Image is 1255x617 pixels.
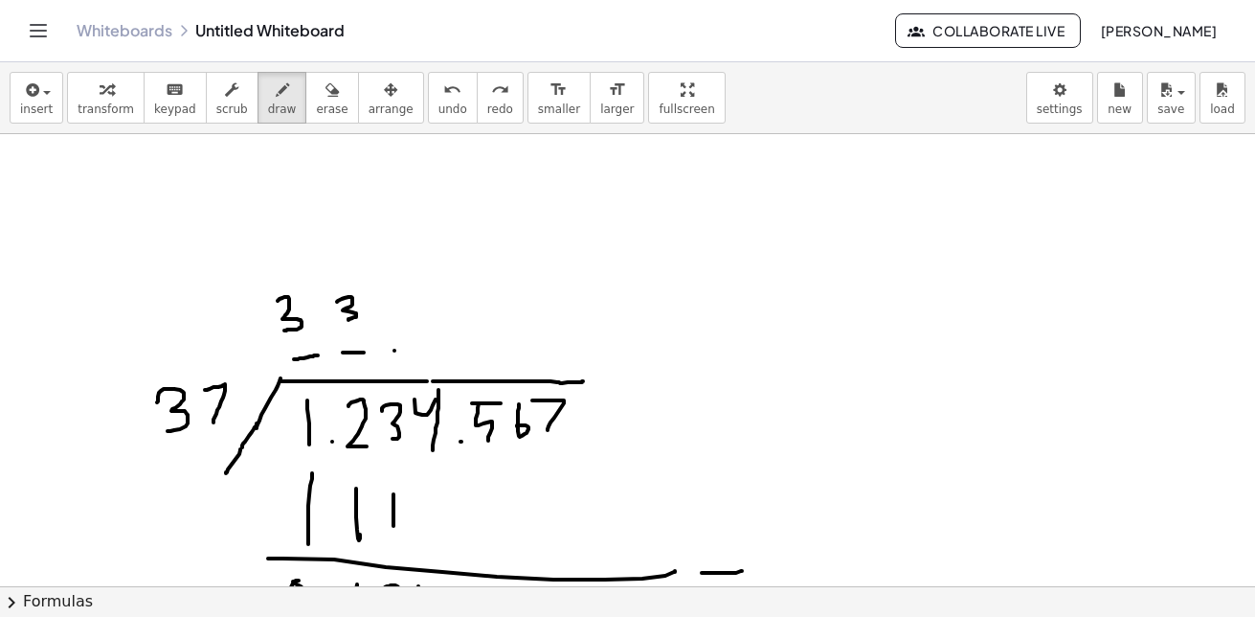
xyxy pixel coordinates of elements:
button: scrub [206,72,258,124]
button: Collaborate Live [895,13,1081,48]
span: [PERSON_NAME] [1100,22,1217,39]
button: erase [305,72,358,124]
span: smaller [538,103,580,116]
button: new [1097,72,1143,124]
span: settings [1037,103,1083,116]
button: Toggle navigation [23,15,54,46]
button: settings [1026,72,1093,124]
span: load [1210,103,1235,116]
button: format_sizesmaller [527,72,591,124]
span: Collaborate Live [911,22,1065,39]
button: arrange [358,72,424,124]
button: [PERSON_NAME] [1085,13,1232,48]
button: draw [258,72,307,124]
span: erase [316,103,347,116]
span: undo [438,103,467,116]
span: scrub [216,103,248,116]
span: new [1108,103,1132,116]
span: insert [20,103,53,116]
span: transform [78,103,134,116]
a: Whiteboards [77,21,172,40]
i: format_size [608,79,626,102]
i: undo [443,79,461,102]
span: redo [487,103,513,116]
button: undoundo [428,72,478,124]
span: keypad [154,103,196,116]
span: arrange [369,103,414,116]
button: fullscreen [648,72,725,124]
button: insert [10,72,63,124]
button: save [1147,72,1196,124]
button: keyboardkeypad [144,72,207,124]
button: load [1199,72,1245,124]
span: save [1157,103,1184,116]
i: redo [491,79,509,102]
button: redoredo [477,72,524,124]
button: format_sizelarger [590,72,644,124]
span: draw [268,103,297,116]
i: keyboard [166,79,184,102]
span: larger [600,103,634,116]
i: format_size [549,79,568,102]
button: transform [67,72,145,124]
span: fullscreen [659,103,714,116]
